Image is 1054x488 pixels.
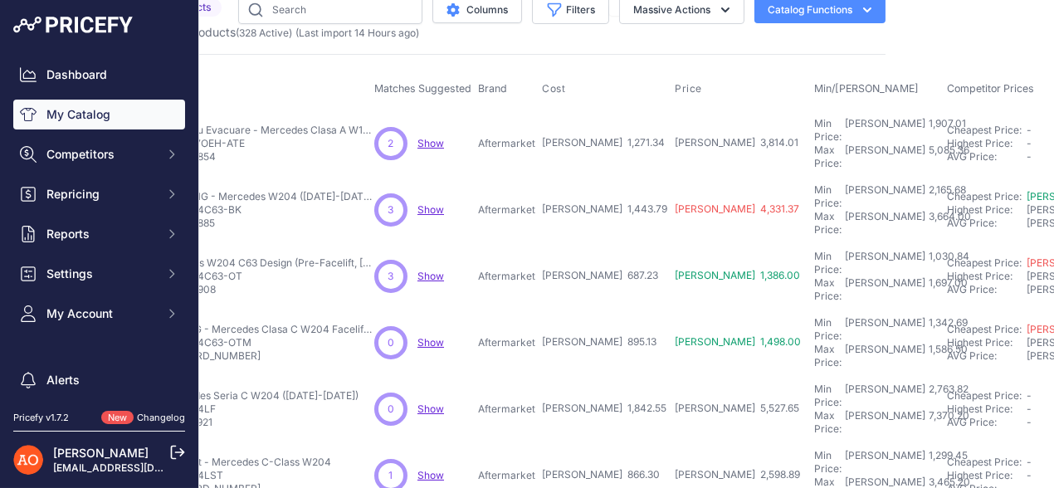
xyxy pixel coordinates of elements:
span: - [1027,389,1032,402]
div: [PERSON_NAME] [845,117,925,144]
p: Faruri led - Mercedes Seria C W204 ([DATE]-[DATE]) [109,389,359,403]
span: [PERSON_NAME] 687.23 [542,269,658,281]
span: [PERSON_NAME] 4,331.37 [675,203,799,215]
div: 1,697.00 [925,276,968,303]
span: Competitors [46,146,155,163]
span: - [1027,456,1032,468]
a: Cheapest Price: [947,456,1022,468]
p: Code: 5941982300854 [109,150,374,163]
a: Cheapest Price: [947,256,1022,269]
div: [PERSON_NAME] [845,144,925,170]
p: SKU: THBKBZW204C63-OT [109,270,374,283]
div: [PERSON_NAME] [845,409,925,436]
span: [PERSON_NAME] 5,527.65 [675,402,799,414]
a: Cheapest Price: [947,124,1022,136]
span: (Last import 14 Hours ago) [295,27,419,39]
p: Aftermarket [478,203,535,217]
div: AVG Price: [947,283,1027,296]
span: Matches Suggested [374,82,471,95]
span: [PERSON_NAME] 1,443.79 [542,203,667,215]
div: 1,030.84 [925,250,969,276]
a: Changelog [137,412,185,423]
p: Code: 5941982300908 [109,283,374,296]
div: 1,586.50 [925,343,968,369]
span: Repricing [46,186,155,203]
p: Aftermarket [478,336,535,349]
div: 3,664.00 [925,210,971,237]
span: - [1027,416,1032,428]
div: Max Price: [814,210,842,237]
span: Show [417,270,444,282]
span: - [1027,150,1032,163]
div: Min Price: [814,383,842,409]
p: Import and manage your products [49,24,419,41]
span: Min/[PERSON_NAME] [814,82,919,95]
span: [PERSON_NAME] 1,386.00 [675,269,800,281]
button: My Account [13,299,185,329]
nav: Sidebar [13,60,185,458]
span: Reports [46,226,155,242]
p: Code: [CREDIT_CARD_NUMBER] [109,349,374,363]
span: My Account [46,305,155,322]
button: Cost [542,82,568,95]
span: 0 [388,335,394,350]
p: Bara Spate Sport cu Evacuare - Mercedes Clasa A W177 Hatchback (2018+) [109,124,374,137]
div: [PERSON_NAME] [845,210,925,237]
div: AVG Price: [947,349,1027,363]
div: Pricefy v1.7.2 [13,411,69,425]
div: 1,342.69 [925,316,968,343]
a: My Catalog [13,100,185,129]
div: Highest Price: [947,403,1027,416]
div: 1,299.45 [925,449,968,476]
span: Cost [542,82,565,95]
p: Aftermarket [478,270,535,283]
div: [PERSON_NAME] [845,383,925,409]
p: Stopuri LED Facelift - Mercedes C-Class W204 [109,456,331,469]
div: AVG Price: [947,217,1027,230]
div: Min Price: [814,449,842,476]
a: Cheapest Price: [947,190,1022,203]
span: 2 [388,136,394,151]
a: Show [417,203,444,216]
div: [PERSON_NAME] [845,183,925,210]
span: - [1027,124,1032,136]
div: Min Price: [814,250,842,276]
span: [PERSON_NAME] 1,842.55 [542,402,666,414]
div: Highest Price: [947,469,1027,482]
span: [PERSON_NAME] 2,598.89 [675,468,800,481]
a: [PERSON_NAME] [53,446,149,460]
a: [EMAIL_ADDRESS][DOMAIN_NAME] [53,461,227,474]
div: Highest Price: [947,336,1027,349]
p: SKU: THBKBZW204LST [109,469,331,482]
button: Competitors [13,139,185,169]
a: Show [417,469,444,481]
button: Settings [13,259,185,289]
div: [PERSON_NAME] [845,316,925,343]
span: 1 [389,468,393,483]
p: Kit Exterior C63 AMG - Mercedes W204 ([DATE]-[DATE]) Pre-Facelift [109,190,374,203]
div: Max Price: [814,409,842,436]
span: - [1027,137,1032,149]
span: 3 [388,203,394,217]
p: Code: 5941982307921 [109,416,359,429]
span: - [1027,403,1032,415]
a: Show [417,137,444,149]
div: Max Price: [814,343,842,369]
p: SKU: THBKBZW204C63-OTM [109,336,374,349]
a: Cheapest Price: [947,323,1022,335]
span: [PERSON_NAME] 866.30 [542,468,660,481]
div: 1,907.01 [925,117,966,144]
span: New [101,411,134,425]
div: 2,763.82 [925,383,969,409]
div: [PERSON_NAME] [845,449,925,476]
a: Dashboard [13,60,185,90]
button: Repricing [13,179,185,209]
p: Code: 5941982300885 [109,217,374,230]
div: AVG Price: [947,150,1027,163]
span: 3 [388,269,394,284]
div: Highest Price: [947,270,1027,283]
span: Settings [46,266,155,282]
div: Highest Price: [947,137,1027,150]
div: Min Price: [814,183,842,210]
